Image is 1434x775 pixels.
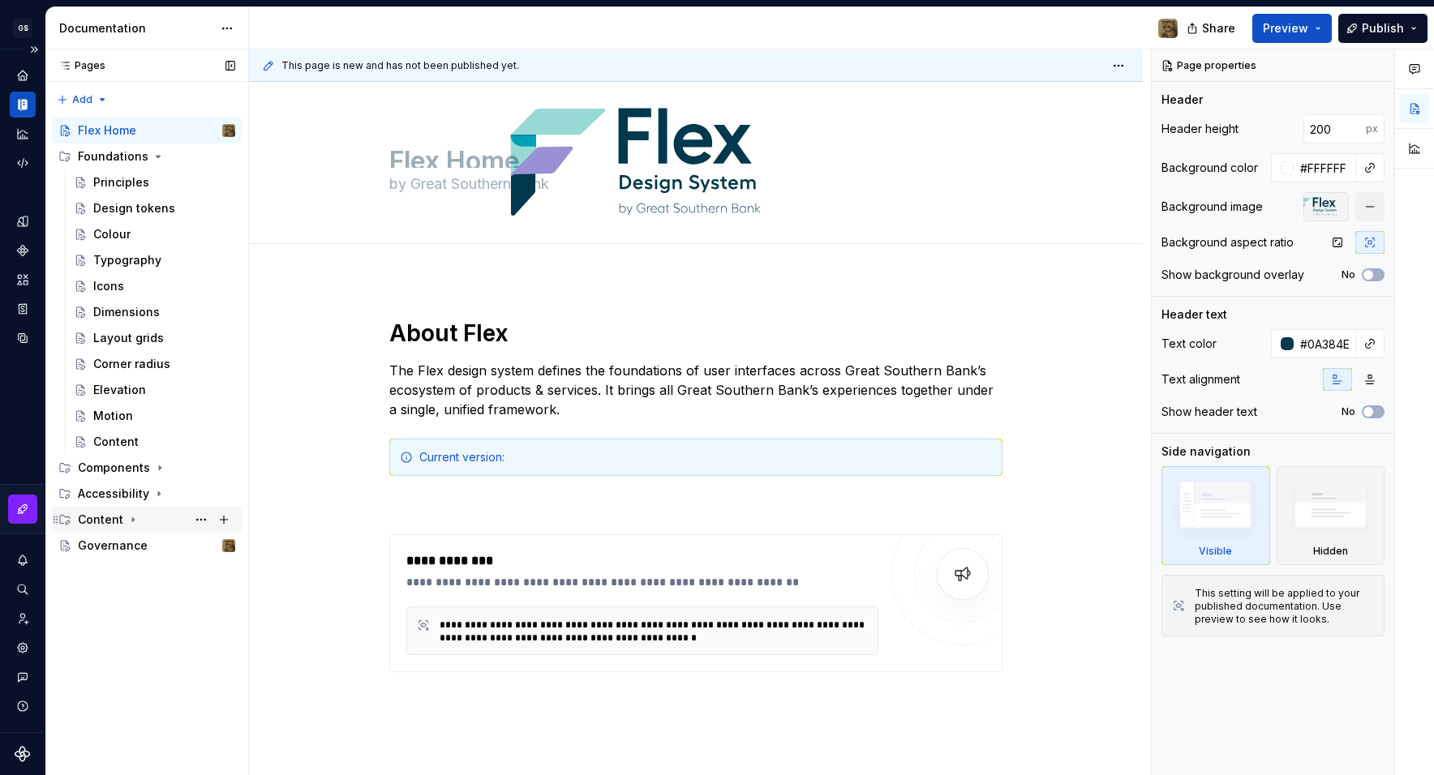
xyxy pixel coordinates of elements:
[1277,466,1385,565] div: Hidden
[52,455,242,481] div: Components
[1161,121,1239,137] div: Header height
[10,121,36,147] a: Analytics
[72,93,92,106] span: Add
[93,408,133,424] div: Motion
[389,319,1003,348] h1: About Flex
[1294,329,1356,358] input: Auto
[52,533,242,559] a: GovernanceDavid
[1195,587,1374,626] div: This setting will be applied to your published documentation. Use preview to see how it looks.
[1161,92,1203,108] div: Header
[93,304,160,320] div: Dimensions
[78,486,149,502] div: Accessibility
[93,174,149,191] div: Principles
[1161,371,1240,387] div: Text alignment
[67,273,242,299] a: Icons
[10,267,36,293] a: Assets
[10,150,36,176] a: Code automation
[78,537,148,554] div: Governance
[1179,14,1246,43] button: Share
[386,142,999,168] textarea: Flex Home
[1161,443,1251,460] div: Side navigation
[93,382,146,398] div: Elevation
[67,299,242,325] a: Dimensions
[1342,268,1355,281] label: No
[1161,199,1263,215] div: Background image
[67,247,242,273] a: Typography
[389,361,1003,419] p: The Flex design system defines the foundations of user interfaces across Great Southern Bank’s ec...
[67,429,242,455] a: Content
[10,576,36,602] button: Search ⌘K
[78,148,148,165] div: Foundations
[67,351,242,377] a: Corner radius
[93,330,164,346] div: Layout grids
[52,118,242,559] div: Page tree
[59,20,213,36] div: Documentation
[1161,234,1294,250] div: Background aspect ratio
[1202,20,1235,36] span: Share
[78,512,123,528] div: Content
[52,59,105,72] div: Pages
[67,169,242,195] a: Principles
[1161,267,1304,283] div: Show background overlay
[1294,153,1356,182] input: Auto
[1303,114,1366,143] input: Auto
[10,92,36,118] a: Documentation
[93,278,124,294] div: Icons
[10,208,36,234] a: Design tokens
[1313,545,1348,558] div: Hidden
[222,124,235,137] img: David
[1199,545,1232,558] div: Visible
[67,221,242,247] a: Colour
[222,539,235,552] img: David
[13,19,32,38] div: GS
[93,200,175,216] div: Design tokens
[1161,160,1258,176] div: Background color
[386,171,999,197] textarea: by Great Southern Bank
[10,664,36,690] button: Contact support
[93,434,139,450] div: Content
[1338,14,1428,43] button: Publish
[52,481,242,507] div: Accessibility
[78,122,136,139] div: Flex Home
[419,449,992,465] div: Current version:
[67,325,242,351] a: Layout grids
[1161,306,1227,323] div: Header text
[1161,466,1270,565] div: Visible
[10,238,36,263] a: Components
[67,403,242,429] a: Motion
[10,635,36,661] a: Settings
[281,59,519,72] span: This page is new and has not been published yet.
[1161,404,1257,420] div: Show header text
[93,252,161,268] div: Typography
[93,226,131,242] div: Colour
[10,547,36,573] button: Notifications
[93,356,170,372] div: Corner radius
[10,296,36,322] div: Storybook stories
[10,62,36,88] a: Home
[1158,19,1178,38] img: David
[78,460,150,476] div: Components
[67,195,242,221] a: Design tokens
[15,746,31,762] svg: Supernova Logo
[1362,20,1404,36] span: Publish
[10,325,36,351] a: Data sources
[23,38,45,61] button: Expand sidebar
[52,118,242,143] a: Flex HomeDavid
[10,606,36,632] a: Invite team
[3,11,42,45] button: GS
[1263,20,1308,36] span: Preview
[52,507,242,533] div: Content
[1161,336,1217,352] div: Text color
[1342,405,1355,418] label: No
